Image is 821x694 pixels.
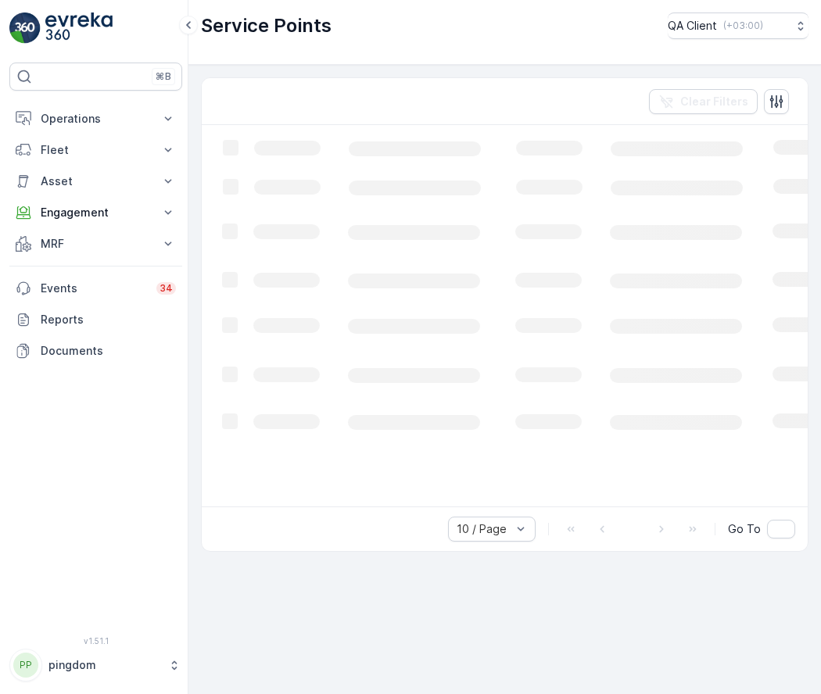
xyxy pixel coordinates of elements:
button: MRF [9,228,182,259]
div: PP [13,653,38,678]
p: Engagement [41,205,151,220]
p: 34 [160,282,173,295]
span: Go To [728,521,761,537]
a: Documents [9,335,182,367]
p: Service Points [201,13,332,38]
p: MRF [41,236,151,252]
p: QA Client [668,18,717,34]
p: Clear Filters [680,94,748,109]
p: Fleet [41,142,151,158]
span: v 1.51.1 [9,636,182,646]
img: logo_light-DOdMpM7g.png [45,13,113,44]
p: Reports [41,312,176,327]
button: QA Client(+03:00) [668,13,808,39]
button: Fleet [9,134,182,166]
p: Asset [41,173,151,189]
p: ⌘B [156,70,171,83]
p: Operations [41,111,151,127]
p: pingdom [48,657,160,673]
button: Operations [9,103,182,134]
p: Documents [41,343,176,359]
button: Engagement [9,197,182,228]
button: PPpingdom [9,649,182,681]
p: Events [41,281,147,296]
button: Asset [9,166,182,197]
button: Clear Filters [649,89,758,114]
a: Reports [9,304,182,335]
a: Events34 [9,273,182,304]
p: ( +03:00 ) [723,20,763,32]
img: logo [9,13,41,44]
